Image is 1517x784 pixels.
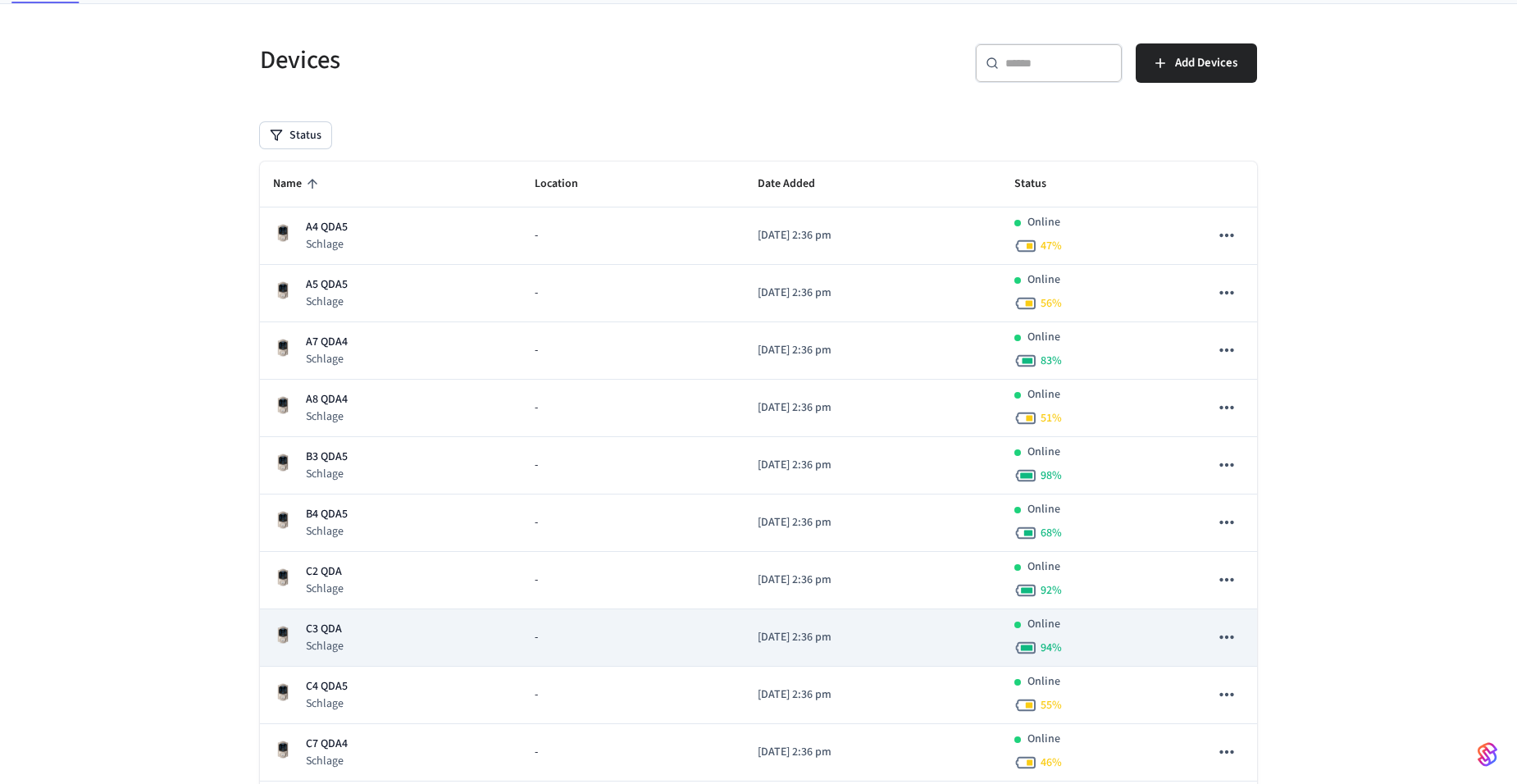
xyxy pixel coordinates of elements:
h5: Devices [260,43,749,77]
p: C3 QDA [306,621,344,638]
span: 55 % [1041,697,1062,713]
span: - [535,457,538,474]
img: Schlage Sense Smart Deadbolt with Camelot Trim, Front [273,280,293,300]
span: - [535,744,538,761]
p: Online [1027,616,1060,633]
p: Online [1027,558,1060,576]
img: Schlage Sense Smart Deadbolt with Camelot Trim, Front [273,740,293,759]
p: A8 QDA4 [306,391,348,408]
span: 46 % [1041,754,1062,771]
img: Schlage Sense Smart Deadbolt with Camelot Trim, Front [273,338,293,358]
p: Schlage [306,581,344,597]
p: Schlage [306,294,348,310]
p: Schlage [306,753,348,769]
span: - [535,285,538,302]
p: [DATE] 2:36 pm [758,342,989,359]
p: [DATE] 2:36 pm [758,744,989,761]
p: [DATE] 2:36 pm [758,572,989,589]
p: Online [1027,731,1060,748]
span: Status [1014,171,1068,197]
p: [DATE] 2:36 pm [758,399,989,417]
img: Schlage Sense Smart Deadbolt with Camelot Trim, Front [273,453,293,472]
span: Location [535,171,599,197]
p: Online [1027,214,1060,231]
img: Schlage Sense Smart Deadbolt with Camelot Trim, Front [273,625,293,645]
p: Schlage [306,695,348,712]
img: Schlage Sense Smart Deadbolt with Camelot Trim, Front [273,510,293,530]
span: - [535,342,538,359]
span: - [535,514,538,531]
span: Date Added [758,171,836,197]
img: Schlage Sense Smart Deadbolt with Camelot Trim, Front [273,682,293,702]
span: - [535,686,538,704]
img: Schlage Sense Smart Deadbolt with Camelot Trim, Front [273,567,293,587]
img: Schlage Sense Smart Deadbolt with Camelot Trim, Front [273,223,293,243]
p: A4 QDA5 [306,219,348,236]
img: SeamLogoGradient.69752ec5.svg [1478,741,1497,768]
span: - [535,572,538,589]
p: [DATE] 2:36 pm [758,457,989,474]
p: A7 QDA4 [306,334,348,351]
p: A5 QDA5 [306,276,348,294]
p: C7 QDA4 [306,736,348,753]
span: Add Devices [1175,52,1237,74]
img: Schlage Sense Smart Deadbolt with Camelot Trim, Front [273,395,293,415]
span: - [535,227,538,244]
p: [DATE] 2:36 pm [758,629,989,646]
p: [DATE] 2:36 pm [758,285,989,302]
span: 51 % [1041,410,1062,426]
span: - [535,399,538,417]
p: Online [1027,386,1060,403]
p: Online [1027,329,1060,346]
p: [DATE] 2:36 pm [758,686,989,704]
button: Status [260,122,331,148]
span: 92 % [1041,582,1062,599]
span: 47 % [1041,238,1062,254]
p: B3 QDA5 [306,449,348,466]
span: - [535,629,538,646]
p: Schlage [306,408,348,425]
button: Add Devices [1136,43,1257,83]
span: 94 % [1041,640,1062,656]
p: Online [1027,444,1060,461]
p: Online [1027,501,1060,518]
p: B4 QDA5 [306,506,348,523]
p: Online [1027,673,1060,691]
span: 68 % [1041,525,1062,541]
p: C2 QDA [306,563,344,581]
span: Name [273,171,323,197]
p: Schlage [306,236,348,253]
p: Schlage [306,351,348,367]
span: 56 % [1041,295,1062,312]
p: [DATE] 2:36 pm [758,227,989,244]
span: 83 % [1041,353,1062,369]
p: [DATE] 2:36 pm [758,514,989,531]
p: Schlage [306,523,348,540]
p: Schlage [306,638,344,654]
p: C4 QDA5 [306,678,348,695]
p: Schlage [306,466,348,482]
p: Online [1027,271,1060,289]
span: 98 % [1041,467,1062,484]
